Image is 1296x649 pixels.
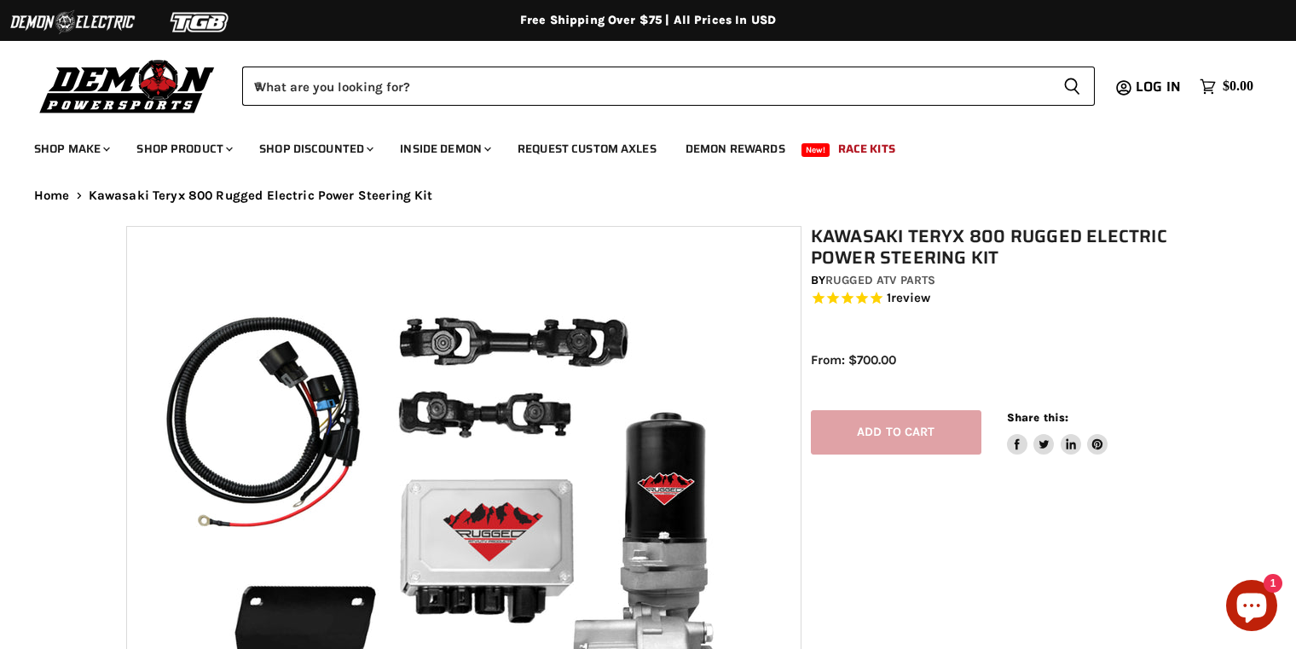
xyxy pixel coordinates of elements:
[1136,76,1181,97] span: Log in
[801,143,830,157] span: New!
[673,131,798,166] a: Demon Rewards
[9,6,136,38] img: Demon Electric Logo 2
[387,131,501,166] a: Inside Demon
[505,131,669,166] a: Request Custom Axles
[242,67,1095,106] form: Product
[21,131,120,166] a: Shop Make
[246,131,384,166] a: Shop Discounted
[811,352,896,368] span: From: $700.00
[34,55,221,116] img: Demon Powersports
[124,131,243,166] a: Shop Product
[891,291,931,306] span: review
[1223,78,1253,95] span: $0.00
[811,271,1179,290] div: by
[1128,79,1191,95] a: Log in
[825,131,908,166] a: Race Kits
[811,226,1179,269] h1: Kawasaki Teryx 800 Rugged Electric Power Steering Kit
[89,188,433,203] span: Kawasaki Teryx 800 Rugged Electric Power Steering Kit
[811,290,1179,308] span: Rated 5.0 out of 5 stars 1 reviews
[136,6,264,38] img: TGB Logo 2
[34,188,70,203] a: Home
[887,291,931,306] span: 1 reviews
[825,273,935,287] a: Rugged ATV Parts
[242,67,1050,106] input: When autocomplete results are available use up and down arrows to review and enter to select
[1007,411,1068,424] span: Share this:
[1050,67,1095,106] button: Search
[1221,580,1282,635] inbox-online-store-chat: Shopify online store chat
[1007,410,1108,455] aside: Share this:
[1191,74,1262,99] a: $0.00
[21,125,1249,166] ul: Main menu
